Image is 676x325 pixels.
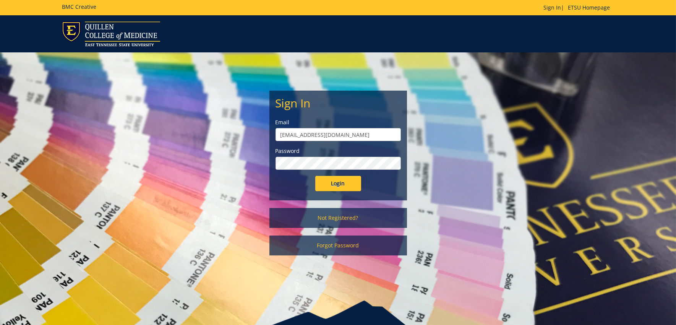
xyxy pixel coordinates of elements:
[315,176,361,191] input: Login
[269,236,407,255] a: Forgot Password
[564,4,614,11] a: ETSU Homepage
[544,4,561,11] a: Sign In
[276,147,401,155] label: Password
[62,21,160,46] img: ETSU logo
[544,4,614,11] p: |
[276,119,401,126] label: Email
[269,208,407,228] a: Not Registered?
[62,4,96,10] h5: BMC Creative
[276,97,401,109] h2: Sign In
